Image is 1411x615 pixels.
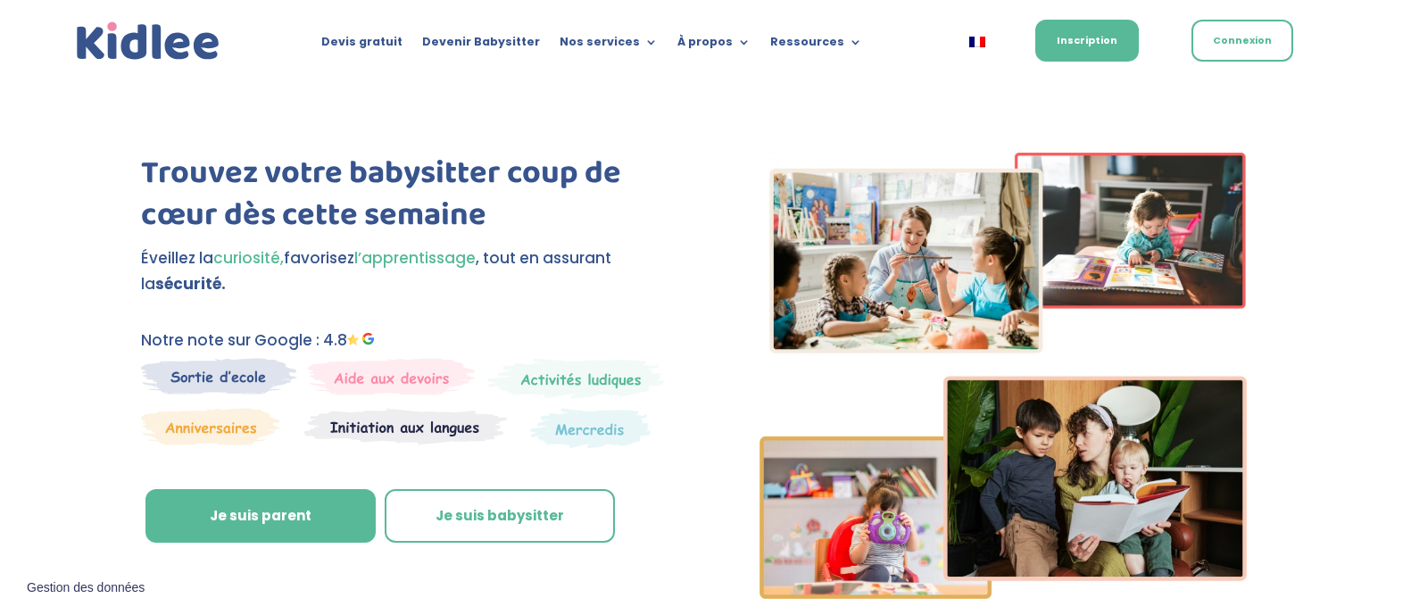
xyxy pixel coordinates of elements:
p: Éveillez la favorisez , tout en assurant la [141,245,675,297]
a: Je suis babysitter [385,489,615,543]
a: Je suis parent [145,489,376,543]
h1: Trouvez votre babysitter coup de cœur dès cette semaine [141,153,675,245]
a: Kidlee Logo [72,18,224,65]
p: Notre note sur Google : 4.8 [141,328,675,353]
img: Anniversaire [141,408,280,445]
span: curiosité, [213,247,284,269]
img: Mercredi [487,358,664,399]
a: Nos services [560,36,658,55]
a: Ressources [770,36,862,55]
a: Connexion [1191,20,1293,62]
img: Thematique [530,408,651,449]
a: Devis gratuit [321,36,403,55]
img: logo_kidlee_bleu [72,18,224,65]
picture: Imgs-2 [759,583,1247,604]
img: Atelier thematique [304,408,507,445]
a: Inscription [1035,20,1139,62]
a: Devenir Babysitter [422,36,540,55]
img: Français [969,37,985,47]
span: l’apprentissage [354,247,476,269]
button: Gestion des données [16,569,155,607]
img: Sortie decole [141,358,297,395]
strong: sécurité. [155,273,226,295]
a: À propos [677,36,751,55]
span: Gestion des données [27,580,145,596]
img: weekends [308,358,476,395]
